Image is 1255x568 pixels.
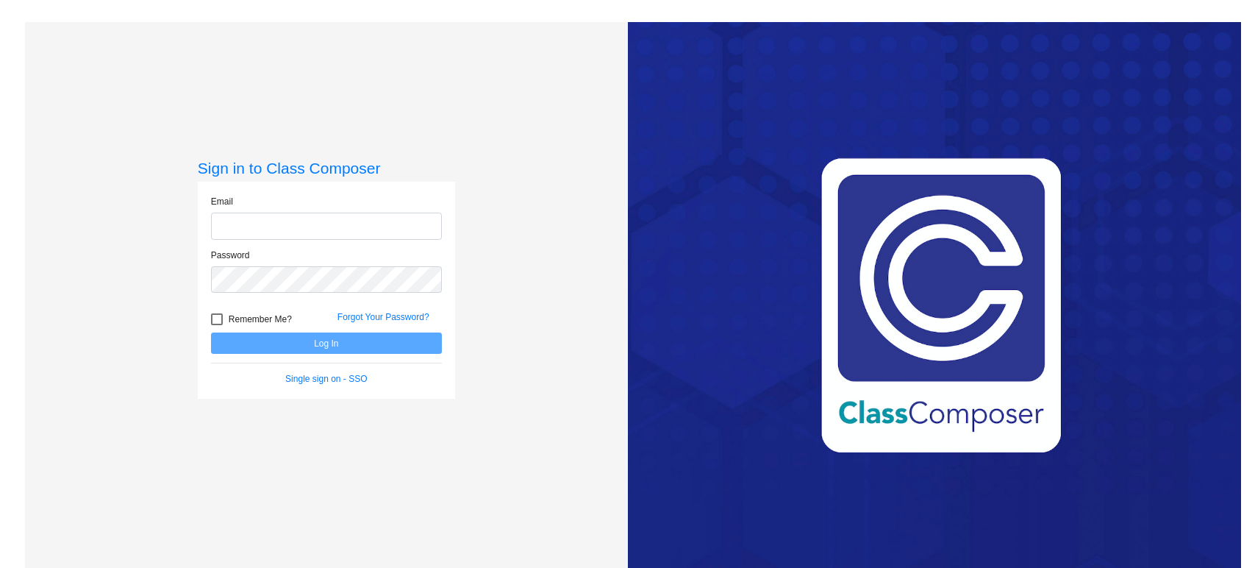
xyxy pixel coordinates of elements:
span: Remember Me? [229,310,292,328]
label: Password [211,249,250,262]
a: Single sign on - SSO [285,374,367,384]
a: Forgot Your Password? [337,312,429,322]
h3: Sign in to Class Composer [198,159,455,177]
label: Email [211,195,233,208]
button: Log In [211,333,442,354]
